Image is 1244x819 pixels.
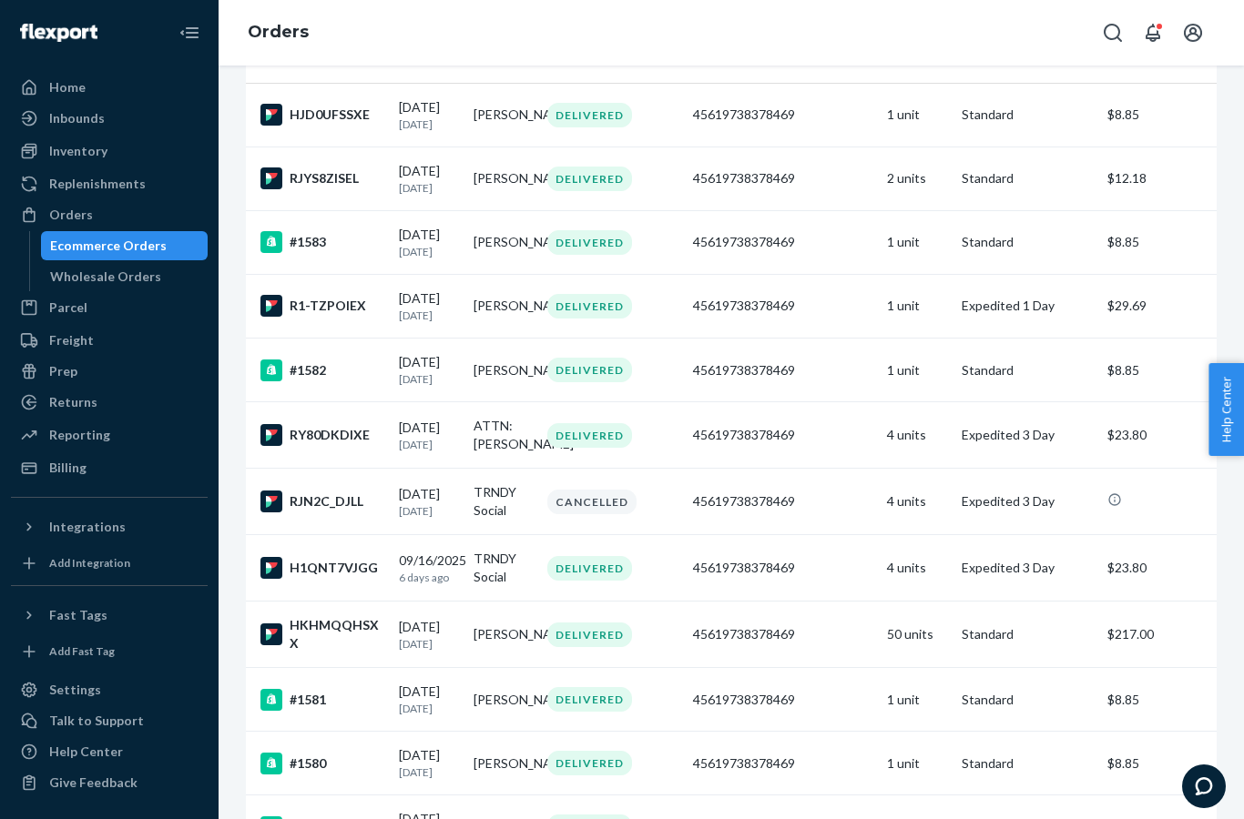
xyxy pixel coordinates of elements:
td: ATTN: [PERSON_NAME] [466,402,541,469]
td: 4 units [880,535,954,602]
div: DELIVERED [547,103,632,127]
a: Parcel [11,293,208,322]
a: Wholesale Orders [41,262,209,291]
div: 45619738378469 [693,106,872,124]
td: TRNDY Social [466,535,541,602]
div: [DATE] [399,353,459,387]
div: Freight [49,331,94,349]
td: $217.00 [1100,602,1217,668]
td: [PERSON_NAME] [466,83,541,147]
a: Help Center [11,737,208,766]
div: DELIVERED [547,622,632,647]
div: R1-TZPOIEX [260,295,384,317]
a: Orders [248,22,309,42]
div: Give Feedback [49,773,138,792]
td: [PERSON_NAME] [466,339,541,402]
p: [DATE] [399,636,459,652]
td: $23.80 [1100,535,1217,602]
td: 1 unit [880,210,954,274]
div: Replenishments [49,175,146,193]
p: Standard [962,691,1093,709]
div: RJYS8ZISEL [260,167,384,189]
div: 45619738378469 [693,426,872,444]
div: RJN2C_DJLL [260,490,384,512]
td: [PERSON_NAME] [466,732,541,795]
p: 6 days ago [399,570,459,585]
div: HJD0UFSSXE [260,104,384,126]
p: [DATE] [399,308,459,323]
td: [PERSON_NAME] [466,668,541,732]
a: Replenishments [11,169,208,198]
button: Close Navigation [171,15,208,51]
div: HKHMQQHSXX [260,616,384,652]
div: Billing [49,459,87,477]
div: DELIVERED [547,423,632,448]
p: Standard [962,233,1093,251]
td: $8.85 [1100,210,1217,274]
a: Reporting [11,420,208,450]
div: DELIVERED [547,751,632,775]
td: 50 units [880,602,954,668]
p: [DATE] [399,437,459,452]
div: 45619738378469 [693,691,872,709]
div: Wholesale Orders [50,268,161,286]
p: [DATE] [399,503,459,519]
div: 45619738378469 [693,559,872,577]
div: RY80DKDIXE [260,424,384,446]
div: [DATE] [399,682,459,716]
td: $12.18 [1100,147,1217,210]
div: 45619738378469 [693,297,872,315]
button: Integrations [11,512,208,541]
td: 1 unit [880,274,954,338]
td: $23.80 [1100,402,1217,469]
td: $8.85 [1100,339,1217,402]
div: 45619738378469 [693,361,872,379]
a: Orders [11,200,208,229]
div: Add Integration [49,555,130,571]
div: Help Center [49,743,123,761]
a: Settings [11,675,208,704]
div: Parcel [49,298,87,317]
td: $8.85 [1100,732,1217,795]
div: [DATE] [399,226,459,259]
button: Open account menu [1175,15,1211,51]
a: Freight [11,326,208,355]
div: [DATE] [399,618,459,652]
p: Standard [962,625,1093,643]
div: [DATE] [399,485,459,519]
div: 45619738378469 [693,169,872,187]
a: Returns [11,388,208,417]
button: Talk to Support [11,706,208,735]
button: Open Search Box [1095,15,1131,51]
div: DELIVERED [547,230,632,255]
div: DELIVERED [547,358,632,382]
p: Standard [962,754,1093,773]
a: Billing [11,453,208,482]
p: Expedited 1 Day [962,297,1093,315]
td: 1 unit [880,339,954,402]
p: [DATE] [399,244,459,259]
td: [PERSON_NAME] [466,274,541,338]
div: Prep [49,362,77,380]
div: [DATE] [399,419,459,452]
div: Add Fast Tag [49,643,115,659]
p: Expedited 3 Day [962,426,1093,444]
div: Talk to Support [49,712,144,730]
a: Inbounds [11,104,208,133]
a: Inventory [11,136,208,166]
div: Returns [49,393,97,411]
div: Settings [49,681,101,699]
button: Give Feedback [11,768,208,797]
td: 2 units [880,147,954,210]
td: $8.85 [1100,668,1217,732]
div: Fast Tags [49,606,107,624]
button: Help Center [1208,363,1244,456]
a: Prep [11,357,208,386]
button: Fast Tags [11,601,208,630]
td: TRNDY Social [466,469,541,535]
div: #1583 [260,231,384,253]
a: Home [11,73,208,102]
td: $29.69 [1100,274,1217,338]
p: [DATE] [399,116,459,132]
